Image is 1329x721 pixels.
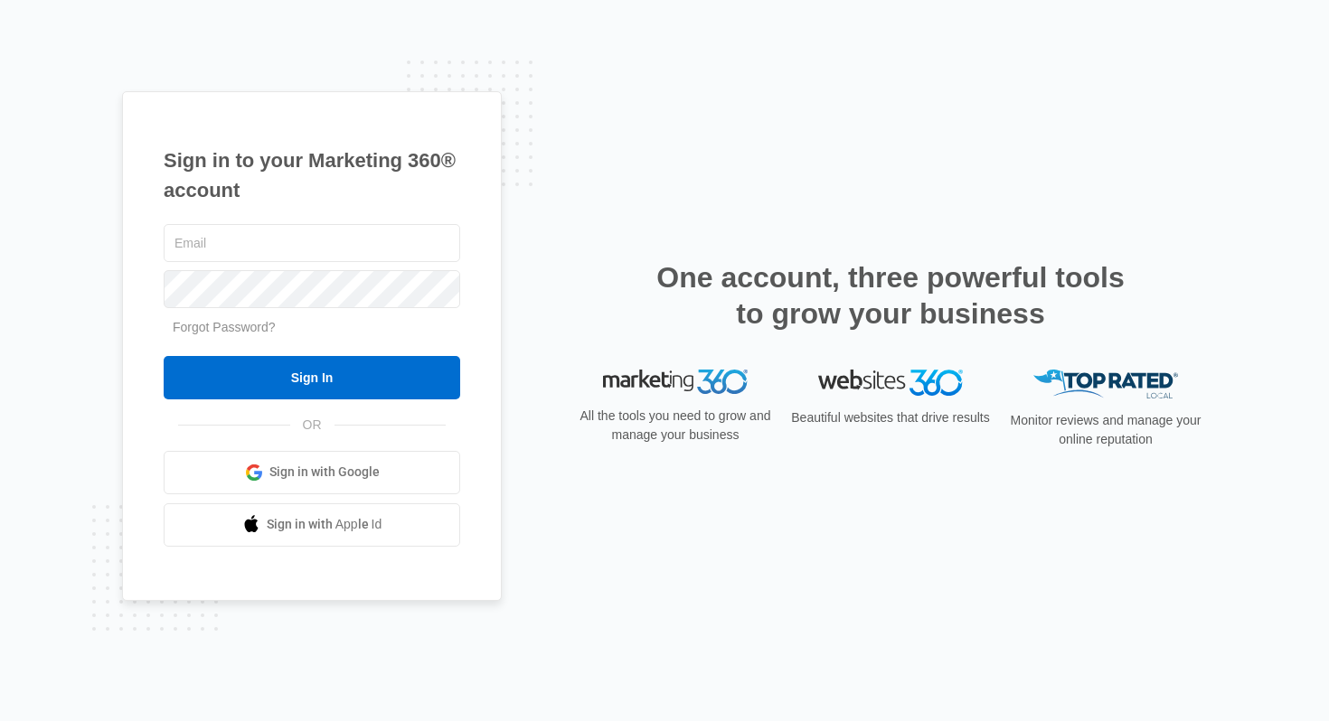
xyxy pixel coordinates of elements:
[164,503,460,547] a: Sign in with Apple Id
[267,515,382,534] span: Sign in with Apple Id
[651,259,1130,332] h2: One account, three powerful tools to grow your business
[574,407,777,445] p: All the tools you need to grow and manage your business
[603,370,748,395] img: Marketing 360
[164,224,460,262] input: Email
[269,463,380,482] span: Sign in with Google
[1004,411,1207,449] p: Monitor reviews and manage your online reputation
[818,370,963,396] img: Websites 360
[164,145,460,205] h1: Sign in to your Marketing 360® account
[789,408,992,427] p: Beautiful websites that drive results
[164,451,460,494] a: Sign in with Google
[164,356,460,399] input: Sign In
[1033,370,1178,399] img: Top Rated Local
[173,320,276,334] a: Forgot Password?
[290,416,335,435] span: OR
